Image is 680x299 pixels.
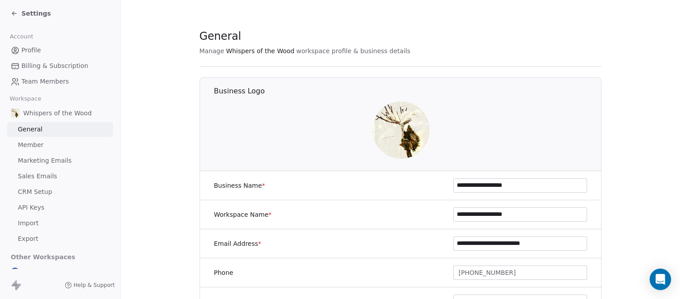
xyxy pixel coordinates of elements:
img: WOTW-logo.jpg [11,109,20,118]
span: Import [18,219,38,228]
span: workspace profile & business details [296,46,410,55]
a: General [7,122,113,137]
span: Marketing Emails [18,156,71,165]
label: Business Name [214,181,265,190]
span: General [200,29,242,43]
span: Account [6,30,37,43]
h1: Business Logo [214,86,602,96]
span: Other Workspaces [7,250,79,264]
span: Whispers of the Wood [23,109,92,118]
a: Sales Emails [7,169,113,184]
a: Profile [7,43,113,58]
span: API Keys [18,203,44,212]
a: Member [7,138,113,152]
img: FS-Agency-logo-darkblue-180.png [11,268,20,277]
a: Import [7,216,113,231]
span: Billing & Subscription [21,61,88,71]
span: CRM Setup [18,187,52,197]
span: Profile [21,46,41,55]
span: Manage [200,46,225,55]
span: Sales Emails [18,172,57,181]
label: Email Address [214,239,261,248]
span: Member [18,140,44,150]
label: Phone [214,268,233,277]
a: Export [7,232,113,246]
span: ‭[PHONE_NUMBER]‬ [459,268,516,278]
img: WOTW-logo.jpg [372,101,429,159]
a: Billing & Subscription [7,59,113,73]
span: General [18,125,42,134]
a: Help & Support [65,282,115,289]
span: Help & Support [74,282,115,289]
a: Team Members [7,74,113,89]
span: Export [18,234,38,244]
button: ‭[PHONE_NUMBER]‬ [453,265,587,280]
a: CRM Setup [7,185,113,199]
span: Settings [21,9,51,18]
span: Whispers of the Wood [226,46,294,55]
label: Workspace Name [214,210,271,219]
a: Marketing Emails [7,153,113,168]
a: Settings [11,9,51,18]
div: Open Intercom Messenger [650,269,671,290]
span: Team Members [21,77,69,86]
span: Free Soul Agency [23,268,77,277]
a: API Keys [7,200,113,215]
span: Workspace [6,92,45,105]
